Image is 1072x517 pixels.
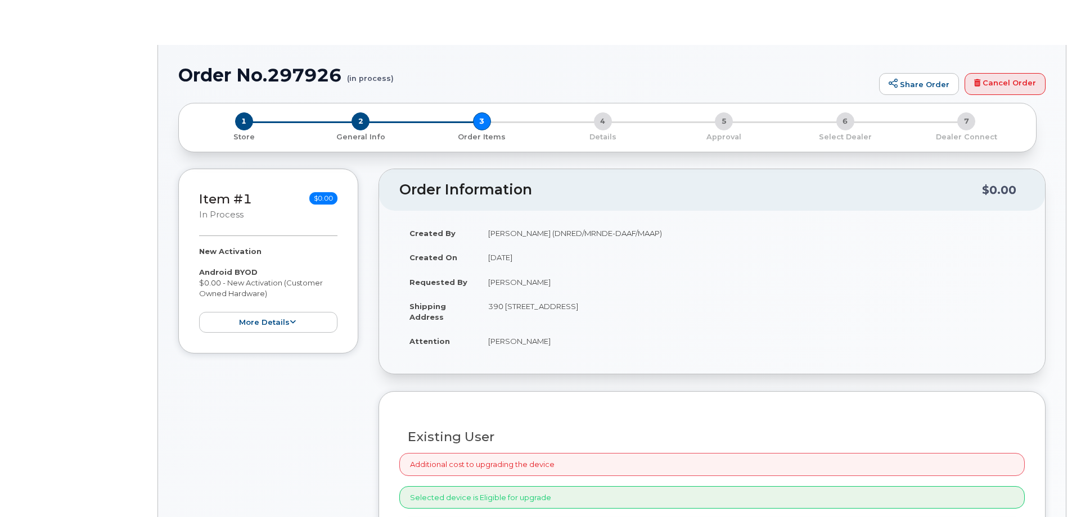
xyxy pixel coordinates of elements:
[304,132,416,142] p: General Info
[192,132,295,142] p: Store
[199,267,258,276] strong: Android BYOD
[199,312,337,333] button: more details
[178,65,873,85] h1: Order No.297926
[965,73,1046,96] a: Cancel Order
[879,73,959,96] a: Share Order
[478,221,1025,246] td: [PERSON_NAME] (DNRED/MRNDE-DAAF/MAAP)
[199,191,252,207] a: Item #1
[347,65,394,83] small: (in process)
[982,179,1016,201] div: $0.00
[188,130,300,142] a: 1 Store
[399,182,982,198] h2: Order Information
[199,210,244,220] small: in process
[478,270,1025,294] td: [PERSON_NAME]
[309,192,337,205] span: $0.00
[235,112,253,130] span: 1
[352,112,370,130] span: 2
[409,229,456,238] strong: Created By
[300,130,421,142] a: 2 General Info
[409,253,457,262] strong: Created On
[478,329,1025,353] td: [PERSON_NAME]
[409,302,446,321] strong: Shipping Address
[399,486,1025,509] div: Selected device is Eligible for upgrade
[478,245,1025,270] td: [DATE]
[408,430,1016,444] h3: Existing User
[199,246,337,333] div: $0.00 - New Activation (Customer Owned Hardware)
[409,278,467,287] strong: Requested By
[409,337,450,346] strong: Attention
[399,453,1025,476] div: Additional cost to upgrading the device
[199,247,262,256] strong: New Activation
[478,294,1025,329] td: 390 [STREET_ADDRESS]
